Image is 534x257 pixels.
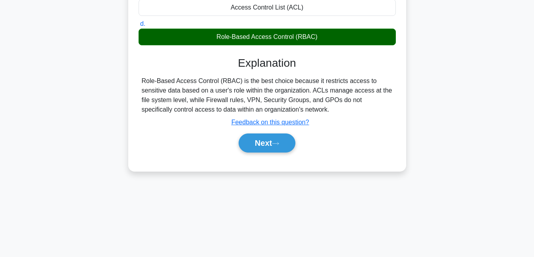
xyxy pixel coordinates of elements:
[142,76,393,114] div: Role-Based Access Control (RBAC) is the best choice because it restricts access to sensitive data...
[139,29,396,45] div: Role-Based Access Control (RBAC)
[239,133,295,153] button: Next
[143,56,391,70] h3: Explanation
[231,119,309,126] a: Feedback on this question?
[140,20,145,27] span: d.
